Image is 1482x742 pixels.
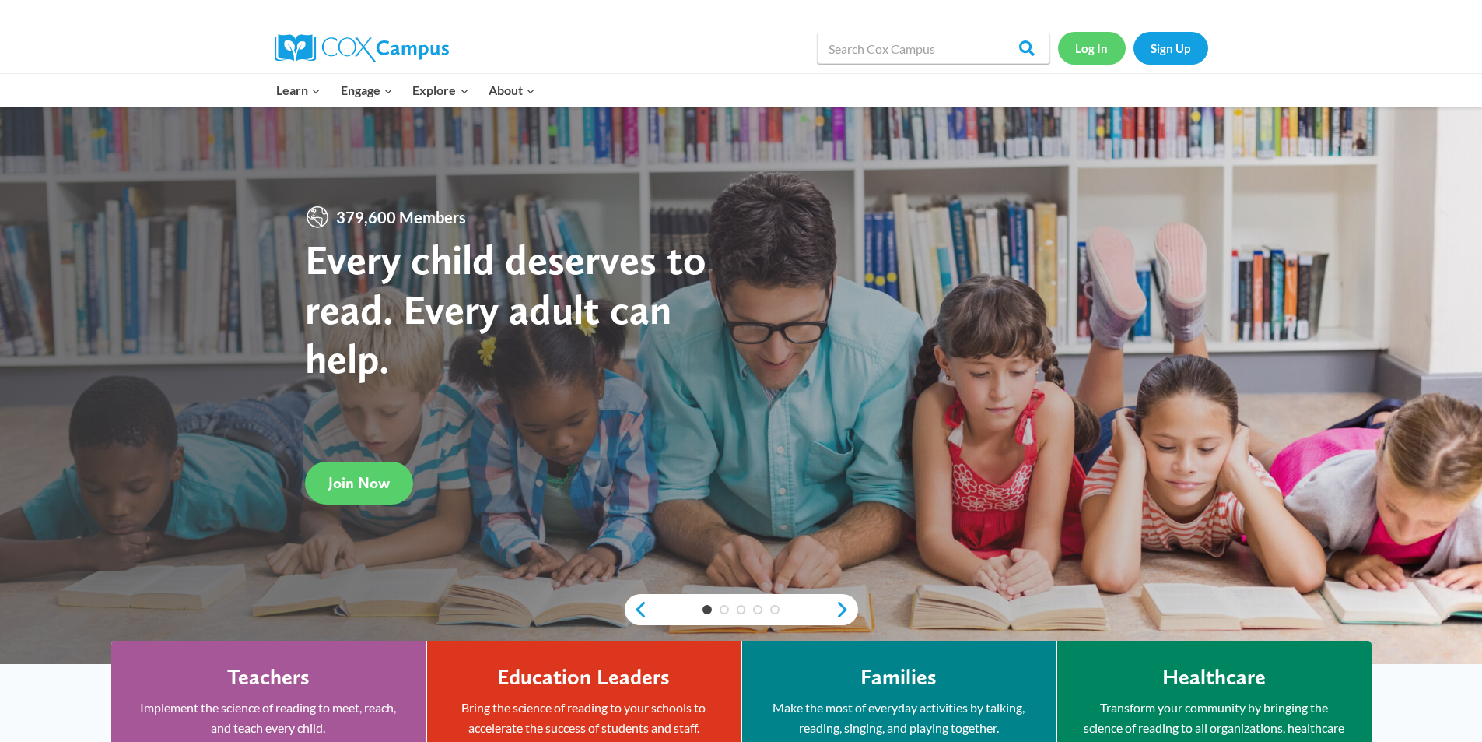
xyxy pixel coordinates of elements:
[1058,32,1208,64] nav: Secondary Navigation
[331,74,403,107] button: Child menu of Engage
[1162,664,1266,691] h4: Healthcare
[403,74,479,107] button: Child menu of Explore
[817,33,1050,64] input: Search Cox Campus
[497,664,670,691] h4: Education Leaders
[267,74,545,107] nav: Primary Navigation
[267,74,331,107] button: Child menu of Learn
[702,605,712,614] a: 1
[305,462,413,505] a: Join Now
[737,605,746,614] a: 3
[835,600,858,619] a: next
[227,664,310,691] h4: Teachers
[770,605,780,614] a: 5
[720,605,729,614] a: 2
[1133,32,1208,64] a: Sign Up
[328,474,390,493] span: Join Now
[478,74,545,107] button: Child menu of About
[753,605,762,614] a: 4
[625,600,648,619] a: previous
[766,698,1032,737] p: Make the most of everyday activities by talking, reading, singing, and playing together.
[330,205,472,230] span: 379,600 Members
[860,664,937,691] h4: Families
[450,698,717,737] p: Bring the science of reading to your schools to accelerate the success of students and staff.
[275,34,449,62] img: Cox Campus
[625,594,858,625] div: content slider buttons
[135,698,402,737] p: Implement the science of reading to meet, reach, and teach every child.
[305,234,706,383] strong: Every child deserves to read. Every adult can help.
[1058,32,1126,64] a: Log In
